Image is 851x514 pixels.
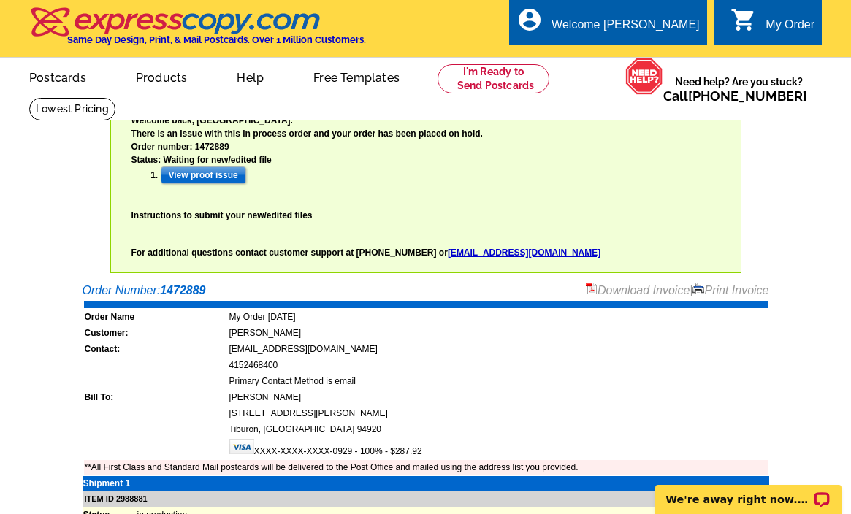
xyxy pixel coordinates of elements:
i: account_circle [516,7,543,33]
td: My Order [DATE] [229,310,768,324]
img: help [625,58,663,95]
td: Customer: [84,326,227,340]
td: XXXX-XXXX-XXXX-0929 - 100% - $287.92 [229,438,768,459]
iframe: LiveChat chat widget [646,468,851,514]
td: 4152468400 [229,358,768,372]
div: Order Number: [83,282,769,299]
img: small-print-icon.gif [692,283,704,294]
div: There is an issue with this in process order and your order has been placed on hold. Order number... [131,127,741,259]
td: ITEM ID 2988881 [83,491,769,507]
td: Primary Contact Method is email [229,374,768,388]
a: Print Invoice [692,284,768,296]
a: Postcards [6,59,110,93]
td: **All First Class and Standard Mail postcards will be delivered to the Post Office and mailed usi... [84,460,768,475]
a: [PHONE_NUMBER] [688,88,807,104]
td: Tiburon, [GEOGRAPHIC_DATA] 94920 [229,422,768,437]
td: Shipment 1 [83,476,137,491]
div: My Order [766,18,814,39]
div: Welcome [PERSON_NAME] [552,18,699,39]
h4: Same Day Design, Print, & Mail Postcards. Over 1 Million Customers. [67,34,366,45]
td: Order Name [84,310,227,324]
td: Contact: [84,342,227,356]
a: shopping_cart My Order [730,16,814,34]
a: [EMAIL_ADDRESS][DOMAIN_NAME] [448,248,600,258]
a: Same Day Design, Print, & Mail Postcards. Over 1 Million Customers. [29,18,366,45]
a: Download Invoice [586,284,690,296]
span: Welcome back, [GEOGRAPHIC_DATA]. [131,115,293,126]
td: [PERSON_NAME] [229,390,768,404]
img: small-pdf-icon.gif [586,283,598,294]
strong: 1472889 [160,284,205,296]
a: Help [213,59,287,93]
img: visa.gif [229,439,254,454]
div: | [586,282,769,299]
td: [STREET_ADDRESS][PERSON_NAME] [229,406,768,421]
span: Need help? Are you stuck? [663,74,814,104]
a: Free Templates [290,59,423,93]
i: shopping_cart [730,7,757,33]
a: Products [112,59,211,93]
span: Call [663,88,807,104]
td: [PERSON_NAME] [229,326,768,340]
input: View proof issue [161,166,246,184]
td: [EMAIL_ADDRESS][DOMAIN_NAME] [229,342,768,356]
b: Status [131,155,159,165]
td: Bill To: [84,390,227,404]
